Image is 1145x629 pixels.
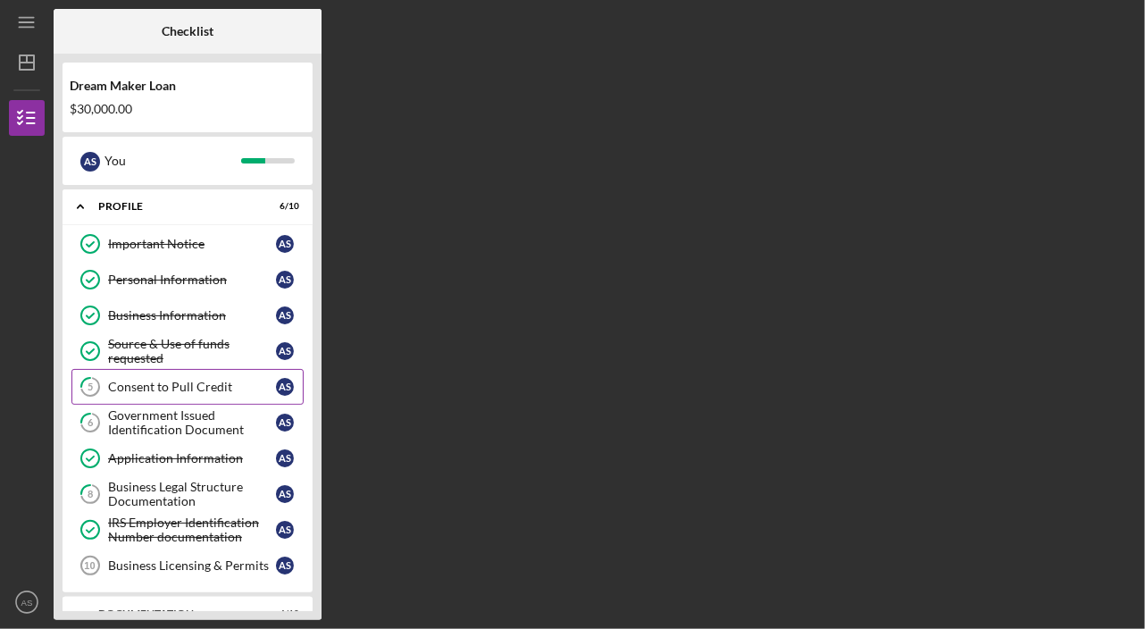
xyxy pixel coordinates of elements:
div: Documentation [98,608,255,619]
div: A S [276,271,294,289]
div: Business Legal Structure Documentation [108,480,276,508]
div: Personal Information [108,273,276,287]
div: Government Issued Identification Document [108,408,276,437]
div: A S [276,521,294,539]
div: A S [276,485,294,503]
a: 8Business Legal Structure DocumentationAS [71,476,304,512]
a: IRS Employer Identification Number documentationAS [71,512,304,548]
div: A S [276,306,294,324]
div: Business Licensing & Permits [108,558,276,573]
div: Application Information [108,451,276,465]
div: A S [276,449,294,467]
div: You [104,146,241,176]
div: A S [276,235,294,253]
a: Personal InformationAS [71,262,304,298]
a: Application InformationAS [71,440,304,476]
a: 6Government Issued Identification DocumentAS [71,405,304,440]
div: Dream Maker Loan [70,79,305,93]
tspan: 6 [88,417,94,429]
a: Business InformationAS [71,298,304,333]
div: IRS Employer Identification Number documentation [108,516,276,544]
tspan: 5 [88,382,93,393]
a: 10Business Licensing & PermitsAS [71,548,304,583]
text: AS [21,598,33,608]
div: A S [80,152,100,172]
div: A S [276,557,294,574]
a: 5Consent to Pull CreditAS [71,369,304,405]
div: A S [276,342,294,360]
b: Checklist [162,24,213,38]
div: Source & Use of funds requested [108,337,276,365]
tspan: 10 [84,560,95,571]
div: Business Information [108,308,276,323]
div: A S [276,414,294,432]
div: $30,000.00 [70,102,305,116]
a: Source & Use of funds requestedAS [71,333,304,369]
div: Important Notice [108,237,276,251]
tspan: 8 [88,489,93,500]
a: Important NoticeAS [71,226,304,262]
button: AS [9,584,45,620]
div: Profile [98,201,255,212]
div: 4 / 10 [267,608,299,619]
div: 6 / 10 [267,201,299,212]
div: A S [276,378,294,396]
div: Consent to Pull Credit [108,380,276,394]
